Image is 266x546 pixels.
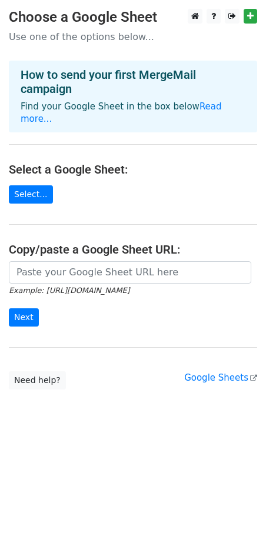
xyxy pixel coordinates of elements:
a: Need help? [9,371,66,389]
small: Example: [URL][DOMAIN_NAME] [9,286,129,295]
a: Google Sheets [184,372,257,383]
h4: How to send your first MergeMail campaign [21,68,245,96]
h4: Copy/paste a Google Sheet URL: [9,242,257,257]
h4: Select a Google Sheet: [9,162,257,177]
p: Use one of the options below... [9,31,257,43]
p: Find your Google Sheet in the box below [21,101,245,125]
input: Paste your Google Sheet URL here [9,261,251,284]
input: Next [9,308,39,327]
a: Select... [9,185,53,204]
h3: Choose a Google Sheet [9,9,257,26]
a: Read more... [21,101,222,124]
